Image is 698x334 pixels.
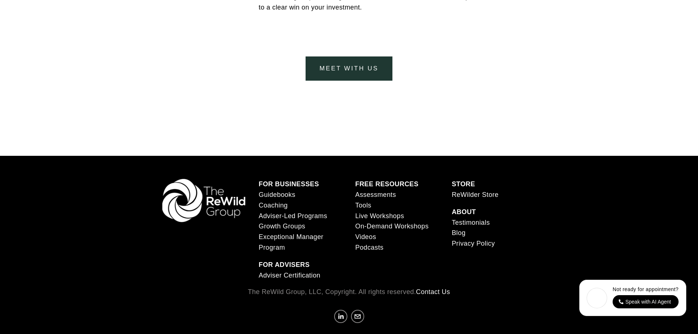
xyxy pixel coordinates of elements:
strong: ABOUT [452,208,476,216]
strong: FOR ADVISERS [259,261,310,268]
a: ABOUT [452,207,476,217]
span: Exceptional Manager Program [259,233,324,251]
a: LinkedIn [334,310,347,323]
a: Coaching [259,200,288,211]
a: meet with us [306,56,392,81]
a: Assessments [355,190,396,200]
a: Videos [355,232,376,242]
a: Podcasts [355,242,383,253]
a: Exceptional Manager Program [259,232,343,253]
a: Live Workshops [355,211,404,221]
a: STORE [452,179,475,190]
a: Testimonials [452,217,490,228]
a: Growth Groups [259,221,305,232]
a: Adviser Certification [259,270,320,281]
a: ReWilder Store [452,190,499,200]
a: FOR ADVISERS [259,260,310,270]
strong: FREE RESOURCES [355,180,418,188]
a: Contact Us [416,287,450,297]
a: On-Demand Workshops [355,221,428,232]
a: Privacy Policy [452,238,495,249]
strong: STORE [452,180,475,188]
a: FOR BUSINESSES [259,179,319,190]
a: Tools [355,200,371,211]
a: Guidebooks [259,190,295,200]
span: Growth Groups [259,223,305,230]
a: Blog [452,228,466,238]
a: FREE RESOURCES [355,179,418,190]
a: Adviser-Led Programs [259,211,327,221]
a: karen@parker4you.com [351,310,364,323]
strong: FOR BUSINESSES [259,180,319,188]
p: The ReWild Group, LLC, Copyright. All rights reserved. [162,287,536,297]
